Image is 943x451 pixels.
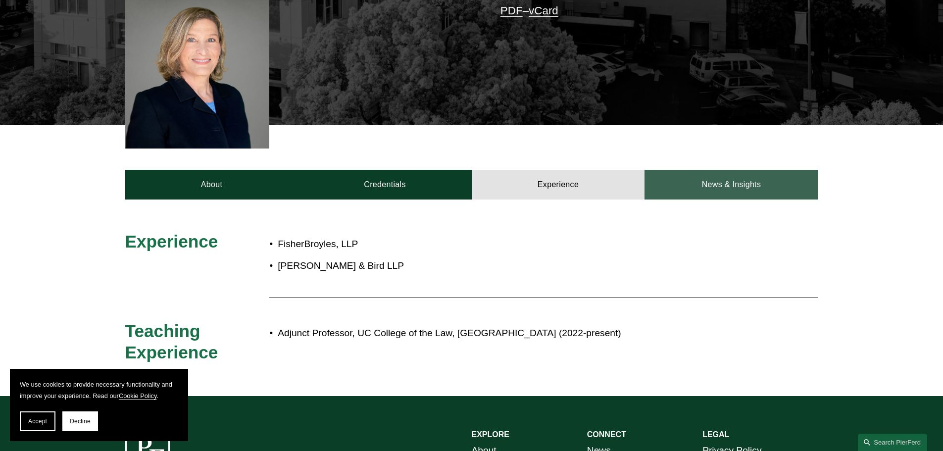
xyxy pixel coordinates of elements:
span: Accept [28,418,47,425]
a: News & Insights [645,170,818,200]
span: Decline [70,418,91,425]
strong: CONNECT [587,430,626,439]
strong: LEGAL [702,430,729,439]
span: Teaching Experience [125,321,218,362]
a: vCard [529,4,558,17]
a: Search this site [858,434,927,451]
a: About [125,170,298,200]
a: Experience [472,170,645,200]
p: We use cookies to provide necessary functionality and improve your experience. Read our . [20,379,178,401]
p: [PERSON_NAME] & Bird LLP [278,257,731,275]
button: Decline [62,411,98,431]
section: Cookie banner [10,369,188,441]
a: Credentials [298,170,472,200]
strong: EXPLORE [472,430,509,439]
a: PDF [500,4,523,17]
button: Accept [20,411,55,431]
span: Experience [125,232,218,251]
a: Cookie Policy [119,392,157,400]
p: Adjunct Professor, UC College of the Law, [GEOGRAPHIC_DATA] (2022-present) [278,325,731,342]
p: FisherBroyles, LLP [278,236,731,253]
